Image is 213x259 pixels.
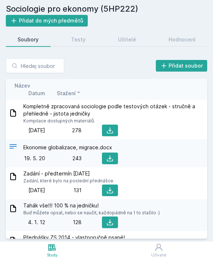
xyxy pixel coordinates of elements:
span: Ekonomie globalizace, migrace.docx [23,144,112,151]
div: 243 [45,155,82,162]
div: Study [47,252,58,258]
span: Přednášky ZS 2014 - vlastnoručně psané! [23,234,125,241]
a: Učitelé [106,32,148,47]
span: Buď můžete opsat, nebo se naučit, každopádně na 1 to stačilo :) [23,209,160,216]
div: Učitelé [118,36,136,43]
button: Stažení [57,89,82,97]
button: Přidat soubor [156,60,208,72]
div: 278 [45,127,82,134]
a: Uživatel [104,242,213,259]
a: Hodnocení [157,32,207,47]
button: Přidat do mých předmětů [6,15,88,27]
span: [DATE] [28,127,45,134]
h2: Sociologie pro ekonomy (5HP222) [6,3,207,15]
span: 19. 5. 20 [24,155,45,162]
span: Tahák vše!!! 100 % na jedničku! [23,202,160,209]
span: Stažení [57,89,76,97]
div: Soubory [17,36,39,43]
button: Název [15,82,30,89]
span: Zadání, které bylo na poslední přednášce. [23,177,114,185]
span: 4. 1. 12 [28,219,45,226]
button: Datum [28,89,45,97]
div: Uživatel [151,252,166,258]
a: Soubory [6,32,51,47]
input: Hledej soubor [6,58,64,73]
div: 131 [45,187,82,194]
div: DOCX [9,142,17,153]
a: Testy [59,32,98,47]
div: Testy [71,36,86,43]
span: Kompilace dostupných materiálů. [23,117,204,125]
span: [DATE] [28,187,45,194]
span: Kompletně zpracovaná sociologie podle testových otázek - stručně a přehledně - jistota jedničky [23,103,204,117]
span: Zadání - předtermín [DATE] [23,170,114,177]
div: 128 [45,219,82,226]
div: Hodnocení [169,36,196,43]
